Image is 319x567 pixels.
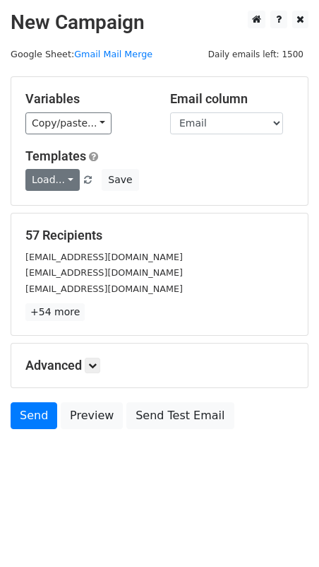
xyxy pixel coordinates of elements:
[25,169,80,191] a: Load...
[25,228,294,243] h5: 57 Recipients
[203,49,308,59] a: Daily emails left: 1500
[25,358,294,373] h5: Advanced
[25,303,85,321] a: +54 more
[61,402,123,429] a: Preview
[248,499,319,567] div: 聊天小工具
[126,402,234,429] a: Send Test Email
[102,169,138,191] button: Save
[11,402,57,429] a: Send
[203,47,308,62] span: Daily emails left: 1500
[11,11,308,35] h2: New Campaign
[74,49,152,59] a: Gmail Mail Merge
[248,499,319,567] iframe: Chat Widget
[25,91,149,107] h5: Variables
[25,112,112,134] a: Copy/paste...
[25,267,183,278] small: [EMAIL_ADDRESS][DOMAIN_NAME]
[25,252,183,262] small: [EMAIL_ADDRESS][DOMAIN_NAME]
[25,283,183,294] small: [EMAIL_ADDRESS][DOMAIN_NAME]
[11,49,152,59] small: Google Sheet:
[170,91,294,107] h5: Email column
[25,148,86,163] a: Templates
